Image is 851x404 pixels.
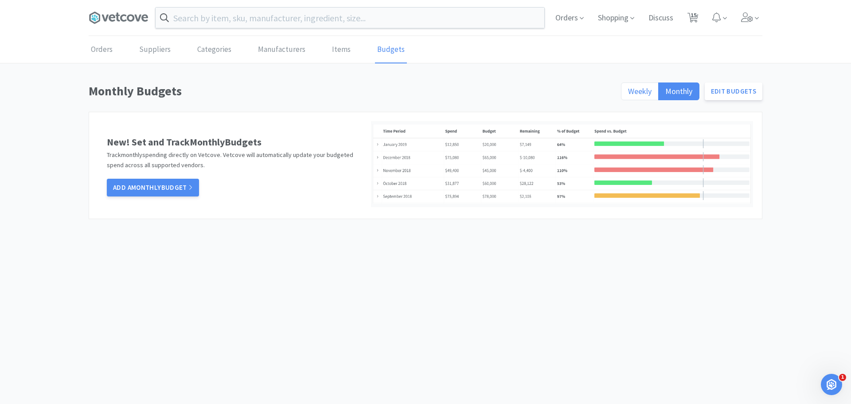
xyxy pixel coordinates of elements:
[256,36,308,63] a: Manufacturers
[107,150,362,170] p: Track monthly spending directly on Vetcove. Vetcove will automatically update your budgeted spend...
[107,136,262,148] strong: New! Set and Track Monthly Budgets
[821,374,842,395] iframe: Intercom live chat
[137,36,173,63] a: Suppliers
[89,36,115,63] a: Orders
[705,82,763,100] a: Edit Budgets
[371,121,753,207] img: budget_ss.png
[645,14,677,22] a: Discuss
[156,8,544,28] input: Search by item, sku, manufacturer, ingredient, size...
[839,374,846,381] span: 1
[628,86,652,96] span: Weekly
[665,86,692,96] span: Monthly
[107,179,199,196] a: Add amonthlyBudget
[89,81,616,101] h1: Monthly Budgets
[330,36,353,63] a: Items
[195,36,234,63] a: Categories
[684,15,702,23] a: 15
[375,36,407,63] a: Budgets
